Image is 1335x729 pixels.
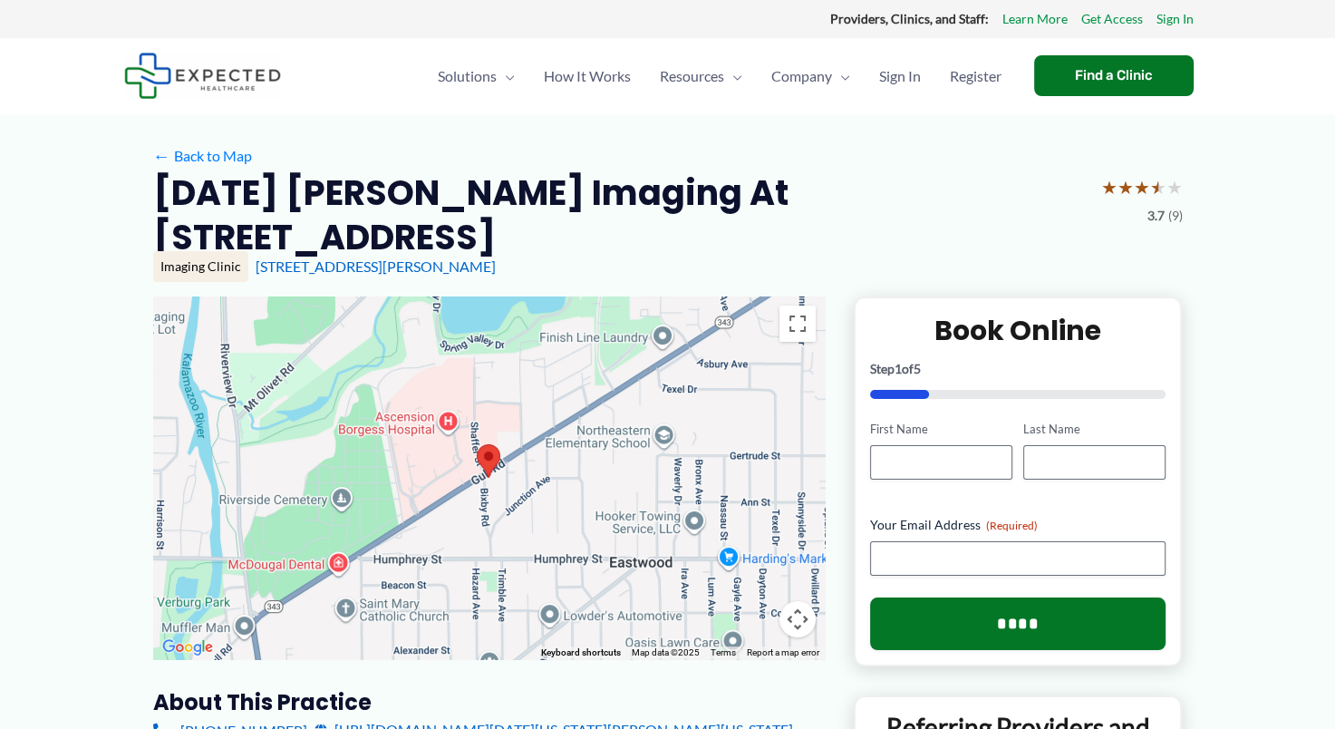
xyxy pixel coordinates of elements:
a: Learn More [1002,7,1068,31]
a: Open this area in Google Maps (opens a new window) [158,636,218,659]
label: Your Email Address [870,516,1166,534]
button: Toggle fullscreen view [779,306,816,342]
a: [STREET_ADDRESS][PERSON_NAME] [256,258,496,275]
a: CompanyMenu Toggle [757,44,865,108]
button: Map camera controls [779,601,816,637]
nav: Primary Site Navigation [423,44,1016,108]
h2: [DATE] [PERSON_NAME] Imaging at [STREET_ADDRESS] [153,170,1087,260]
span: ★ [1101,170,1117,204]
h3: About this practice [153,688,825,716]
span: Menu Toggle [832,44,850,108]
a: Sign In [865,44,935,108]
span: Resources [660,44,724,108]
a: Get Access [1081,7,1143,31]
a: Terms (opens in new tab) [711,647,736,657]
a: Report a map error [747,647,819,657]
label: First Name [870,421,1012,438]
span: How It Works [544,44,631,108]
span: Company [771,44,832,108]
span: Menu Toggle [497,44,515,108]
a: Find a Clinic [1034,55,1194,96]
span: ★ [1117,170,1134,204]
span: ← [153,147,170,164]
span: ★ [1166,170,1183,204]
h2: Book Online [870,313,1166,348]
a: ResourcesMenu Toggle [645,44,757,108]
a: How It Works [529,44,645,108]
button: Keyboard shortcuts [541,646,621,659]
strong: Providers, Clinics, and Staff: [830,11,989,26]
a: Sign In [1156,7,1194,31]
span: Menu Toggle [724,44,742,108]
span: 1 [895,361,902,376]
span: ★ [1150,170,1166,204]
a: Register [935,44,1016,108]
img: Google [158,636,218,659]
div: Imaging Clinic [153,251,248,282]
span: Register [950,44,1001,108]
span: 3.7 [1147,204,1165,228]
img: Expected Healthcare Logo - side, dark font, small [124,53,281,99]
p: Step of [870,363,1166,375]
a: ←Back to Map [153,142,252,170]
span: ★ [1134,170,1150,204]
a: SolutionsMenu Toggle [423,44,529,108]
span: Sign In [879,44,921,108]
span: 5 [914,361,921,376]
span: (Required) [986,519,1038,532]
label: Last Name [1023,421,1166,438]
span: Solutions [438,44,497,108]
span: (9) [1168,204,1183,228]
span: Map data ©2025 [632,647,700,657]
